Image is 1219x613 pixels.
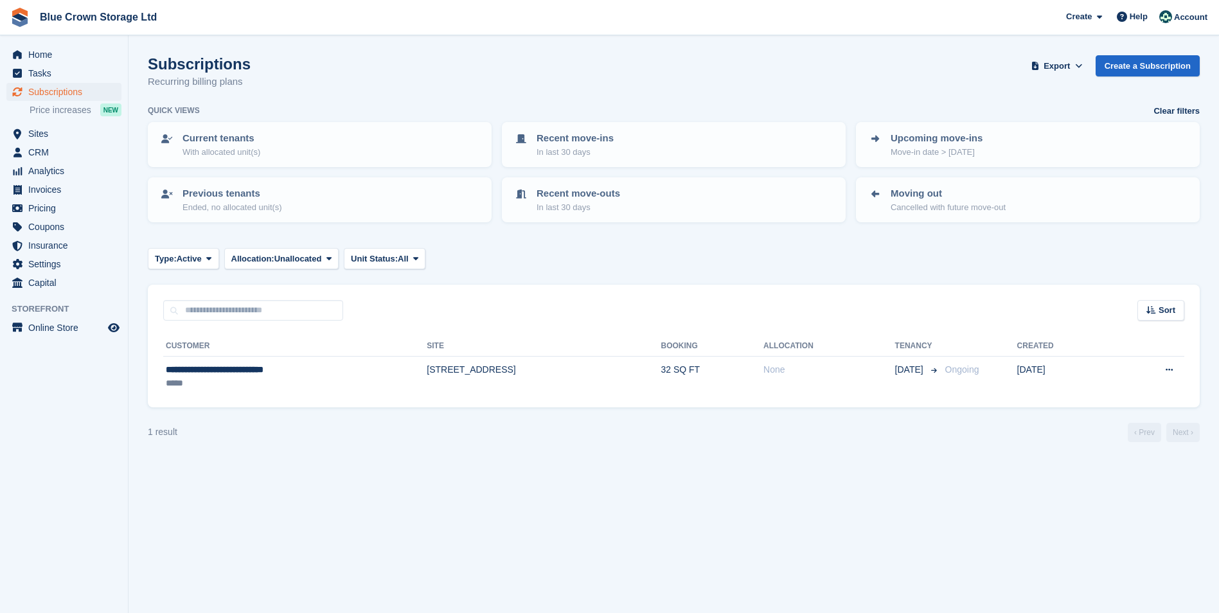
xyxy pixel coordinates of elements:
[148,105,200,116] h6: Quick views
[945,364,979,375] span: Ongoing
[6,319,121,337] a: menu
[28,274,105,292] span: Capital
[857,179,1198,221] a: Moving out Cancelled with future move-out
[1066,10,1092,23] span: Create
[6,64,121,82] a: menu
[1125,423,1202,442] nav: Page
[537,201,620,214] p: In last 30 days
[895,363,926,377] span: [DATE]
[148,248,219,269] button: Type: Active
[891,201,1006,214] p: Cancelled with future move-out
[537,146,614,159] p: In last 30 days
[1159,10,1172,23] img: John Marshall
[1159,304,1175,317] span: Sort
[6,181,121,199] a: menu
[155,253,177,265] span: Type:
[6,274,121,292] a: menu
[537,186,620,201] p: Recent move-outs
[35,6,162,28] a: Blue Crown Storage Ltd
[1017,357,1114,397] td: [DATE]
[149,179,490,221] a: Previous tenants Ended, no allocated unit(s)
[182,201,282,214] p: Ended, no allocated unit(s)
[28,181,105,199] span: Invoices
[28,236,105,254] span: Insurance
[12,303,128,315] span: Storefront
[1153,105,1200,118] a: Clear filters
[1017,336,1114,357] th: Created
[427,336,661,357] th: Site
[763,336,895,357] th: Allocation
[427,357,661,397] td: [STREET_ADDRESS]
[28,83,105,101] span: Subscriptions
[503,179,844,221] a: Recent move-outs In last 30 days
[6,199,121,217] a: menu
[6,46,121,64] a: menu
[6,236,121,254] a: menu
[10,8,30,27] img: stora-icon-8386f47178a22dfd0bd8f6a31ec36ba5ce8667c1dd55bd0f319d3a0aa187defe.svg
[28,64,105,82] span: Tasks
[1128,423,1161,442] a: Previous
[148,425,177,439] div: 1 result
[1044,60,1070,73] span: Export
[891,186,1006,201] p: Moving out
[231,253,274,265] span: Allocation:
[28,162,105,180] span: Analytics
[763,363,895,377] div: None
[891,146,983,159] p: Move-in date > [DATE]
[661,336,763,357] th: Booking
[28,143,105,161] span: CRM
[661,357,763,397] td: 32 SQ FT
[28,199,105,217] span: Pricing
[28,255,105,273] span: Settings
[398,253,409,265] span: All
[30,104,91,116] span: Price increases
[30,103,121,117] a: Price increases NEW
[182,186,282,201] p: Previous tenants
[344,248,425,269] button: Unit Status: All
[6,83,121,101] a: menu
[177,253,202,265] span: Active
[28,46,105,64] span: Home
[182,146,260,159] p: With allocated unit(s)
[503,123,844,166] a: Recent move-ins In last 30 days
[163,336,427,357] th: Customer
[6,143,121,161] a: menu
[149,123,490,166] a: Current tenants With allocated unit(s)
[1166,423,1200,442] a: Next
[351,253,398,265] span: Unit Status:
[148,75,251,89] p: Recurring billing plans
[100,103,121,116] div: NEW
[6,255,121,273] a: menu
[224,248,339,269] button: Allocation: Unallocated
[274,253,322,265] span: Unallocated
[28,218,105,236] span: Coupons
[1130,10,1148,23] span: Help
[6,218,121,236] a: menu
[537,131,614,146] p: Recent move-ins
[891,131,983,146] p: Upcoming move-ins
[28,319,105,337] span: Online Store
[1174,11,1207,24] span: Account
[182,131,260,146] p: Current tenants
[28,125,105,143] span: Sites
[1096,55,1200,76] a: Create a Subscription
[6,125,121,143] a: menu
[1029,55,1085,76] button: Export
[857,123,1198,166] a: Upcoming move-ins Move-in date > [DATE]
[895,336,940,357] th: Tenancy
[148,55,251,73] h1: Subscriptions
[6,162,121,180] a: menu
[106,320,121,335] a: Preview store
